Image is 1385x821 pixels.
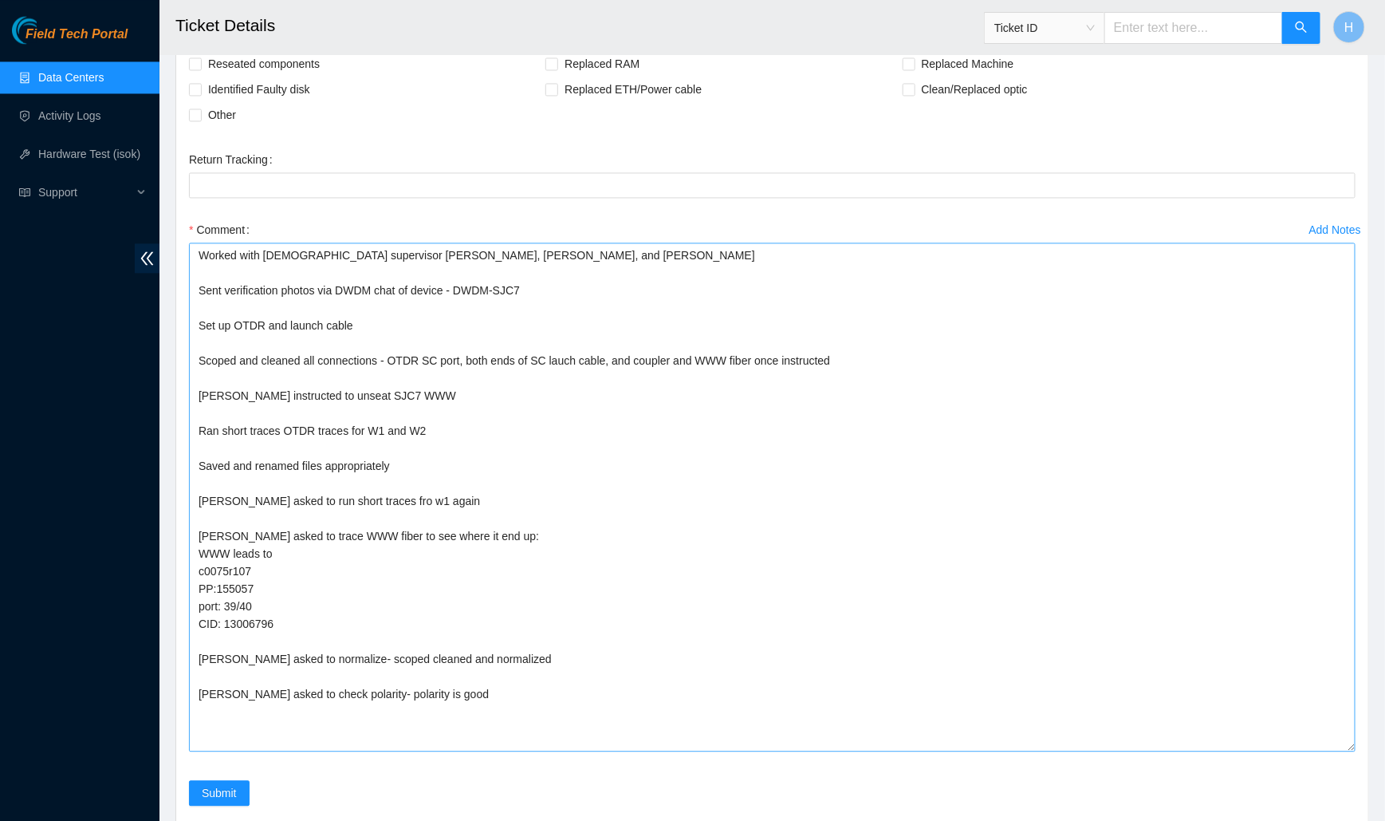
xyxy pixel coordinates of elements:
span: Identified Faulty disk [202,77,317,102]
img: Akamai Technologies [12,16,81,44]
input: Enter text here... [1104,12,1283,44]
textarea: Comment [189,243,1355,752]
span: double-left [135,243,159,273]
span: Support [38,176,132,208]
button: search [1282,12,1320,44]
span: Replaced RAM [558,51,646,77]
span: Clean/Replaced optic [915,77,1034,102]
a: Hardware Test (isok) [38,148,140,160]
label: Return Tracking [189,147,279,172]
span: Field Tech Portal [26,27,128,42]
button: H [1333,11,1365,43]
button: Submit [189,780,250,806]
span: H [1344,18,1354,37]
button: Add Notes [1308,217,1362,243]
a: Akamai TechnologiesField Tech Portal [12,29,128,49]
span: Submit [202,784,237,802]
span: Replaced Machine [915,51,1021,77]
span: Ticket ID [994,16,1095,40]
a: Activity Logs [38,109,101,122]
a: Data Centers [38,71,104,84]
label: Comment [189,217,256,243]
div: Add Notes [1309,224,1361,235]
span: search [1295,21,1308,36]
span: Reseated components [202,51,326,77]
input: Return Tracking [189,172,1355,198]
span: Other [202,102,242,128]
span: Replaced ETH/Power cable [558,77,708,102]
span: read [19,187,30,198]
